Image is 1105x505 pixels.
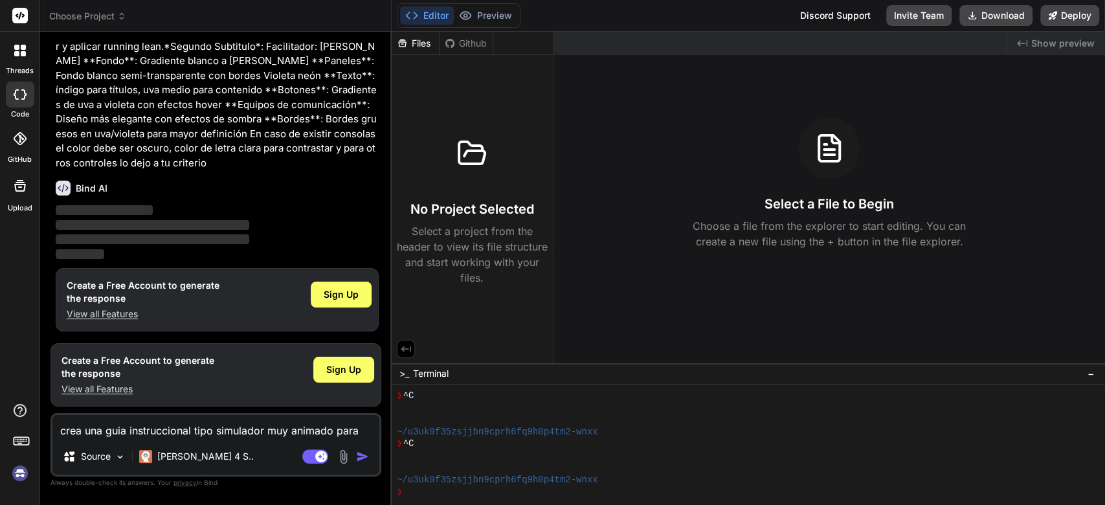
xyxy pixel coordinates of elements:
[684,218,974,249] p: Choose a file from the explorer to start editing. You can create a new file using the + button in...
[56,249,104,259] span: ‌
[397,438,403,450] span: ❯
[356,450,369,463] img: icon
[1085,363,1097,384] button: −
[454,6,517,25] button: Preview
[11,109,29,120] label: code
[440,37,493,50] div: Github
[56,25,379,170] p: crea una guia instruccional tipo simulador muy animado para entender y aplicar running lean.*Segu...
[67,308,219,320] p: View all Features
[413,367,449,380] span: Terminal
[6,65,34,76] label: threads
[886,5,952,26] button: Invite Team
[326,363,361,376] span: Sign Up
[324,288,359,301] span: Sign Up
[1040,5,1099,26] button: Deploy
[139,450,152,463] img: Claude 4 Sonnet
[959,5,1032,26] button: Download
[765,195,894,213] h3: Select a File to Begin
[397,223,548,286] p: Select a project from the header to view its file structure and start working with your files.
[81,450,111,463] p: Source
[56,234,249,244] span: ‌
[792,5,878,26] div: Discord Support
[173,478,197,486] span: privacy
[8,203,32,214] label: Upload
[56,220,249,230] span: ‌
[8,154,32,165] label: GitHub
[400,6,454,25] button: Editor
[397,390,403,402] span: ❯
[56,205,153,215] span: ‌
[1088,367,1095,380] span: −
[399,367,409,380] span: >_
[9,462,31,484] img: signin
[397,486,403,499] span: ❯
[61,383,214,396] p: View all Features
[157,450,254,463] p: [PERSON_NAME] 4 S..
[115,451,126,462] img: Pick Models
[1031,37,1095,50] span: Show preview
[403,438,414,450] span: ^C
[50,477,381,489] p: Always double-check its answers. Your in Bind
[392,37,439,50] div: Files
[410,200,534,218] h3: No Project Selected
[49,10,126,23] span: Choose Project
[336,449,351,464] img: attachment
[403,390,414,402] span: ^C
[76,182,107,195] h6: Bind AI
[397,474,598,486] span: ~/u3uk0f35zsjjbn9cprh6fq9h0p4tm2-wnxx
[67,279,219,305] h1: Create a Free Account to generate the response
[61,354,214,380] h1: Create a Free Account to generate the response
[397,426,598,438] span: ~/u3uk0f35zsjjbn9cprh6fq9h0p4tm2-wnxx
